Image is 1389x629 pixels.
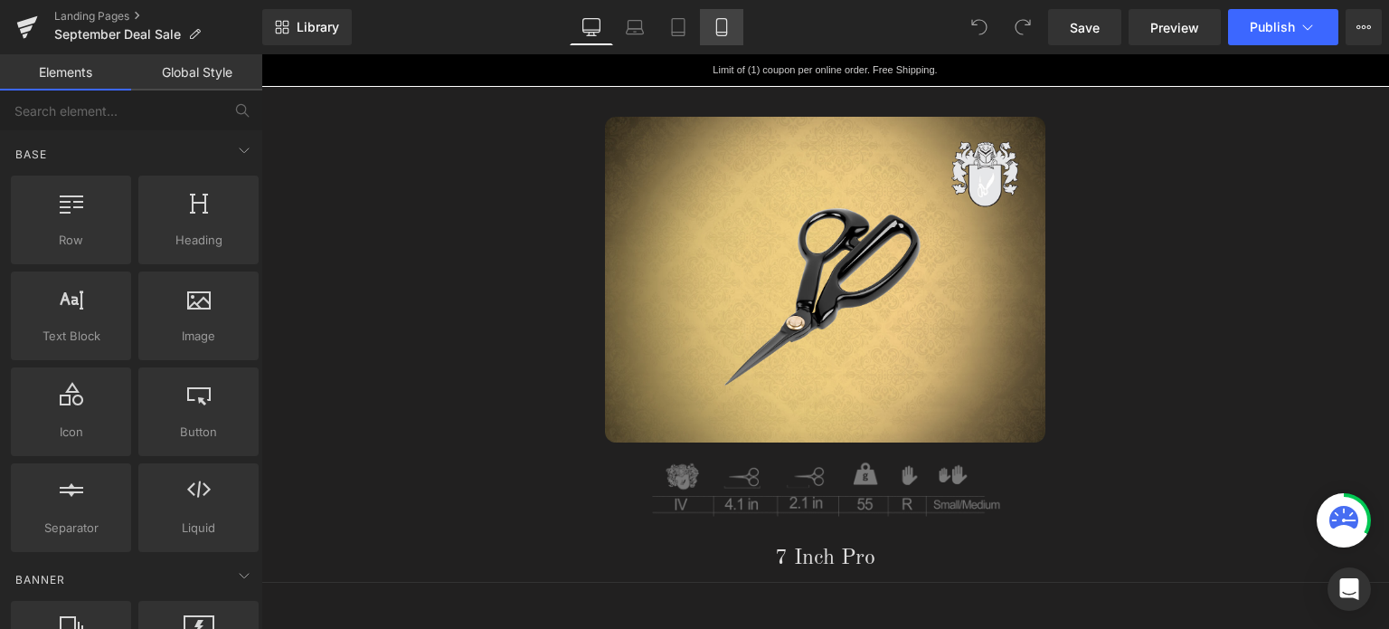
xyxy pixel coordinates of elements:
span: Preview [1150,18,1199,37]
a: Global Style [131,54,262,91]
span: Library [297,19,339,35]
span: Liquid [144,519,253,538]
button: Undo [961,9,997,45]
span: Publish [1250,20,1295,34]
span: Save [1070,18,1100,37]
span: Base [14,146,49,163]
span: Row [16,231,126,250]
button: More [1346,9,1382,45]
a: Landing Pages [54,9,262,24]
button: Publish [1228,9,1338,45]
a: Desktop [570,9,613,45]
div: Open Intercom Messenger [1328,567,1371,611]
span: September Deal Sale [54,27,181,42]
span: Separator [16,519,126,538]
a: Tablet [657,9,700,45]
a: Laptop [613,9,657,45]
button: Redo [1005,9,1041,45]
span: Banner [14,571,67,588]
span: Heading [144,231,253,250]
span: Image [144,327,253,346]
span: Button [144,423,253,442]
a: Mobile [700,9,743,45]
span: Text Block [16,327,126,346]
span: Icon [16,423,126,442]
a: New Library [262,9,352,45]
a: Preview [1129,9,1221,45]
